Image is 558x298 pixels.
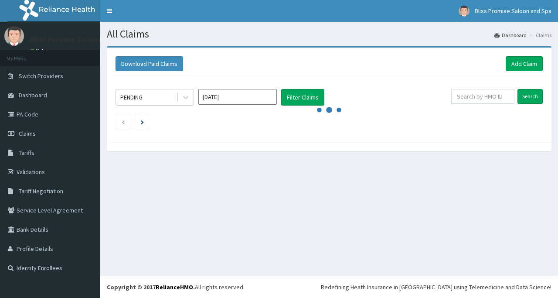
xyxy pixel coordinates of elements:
[19,187,63,195] span: Tariff Negotiation
[107,283,195,291] strong: Copyright © 2017 .
[459,6,470,17] img: User Image
[475,7,551,15] span: Bliss Promise Saloon and Spa
[19,149,34,157] span: Tariffs
[121,118,125,126] a: Previous page
[156,283,193,291] a: RelianceHMO
[100,276,558,298] footer: All rights reserved.
[321,283,551,291] div: Redefining Heath Insurance in [GEOGRAPHIC_DATA] using Telemedicine and Data Science!
[120,93,143,102] div: PENDING
[4,26,24,46] img: User Image
[517,89,543,104] input: Search
[198,89,277,105] input: Select Month and Year
[494,31,527,39] a: Dashboard
[116,56,183,71] button: Download Paid Claims
[19,91,47,99] span: Dashboard
[527,31,551,39] li: Claims
[316,97,342,123] svg: audio-loading
[107,28,551,40] h1: All Claims
[31,35,129,43] p: Bliss Promise Saloon and Spa
[19,130,36,137] span: Claims
[281,89,324,106] button: Filter Claims
[19,72,63,80] span: Switch Providers
[141,118,144,126] a: Next page
[31,48,51,54] a: Online
[506,56,543,71] a: Add Claim
[451,89,514,104] input: Search by HMO ID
